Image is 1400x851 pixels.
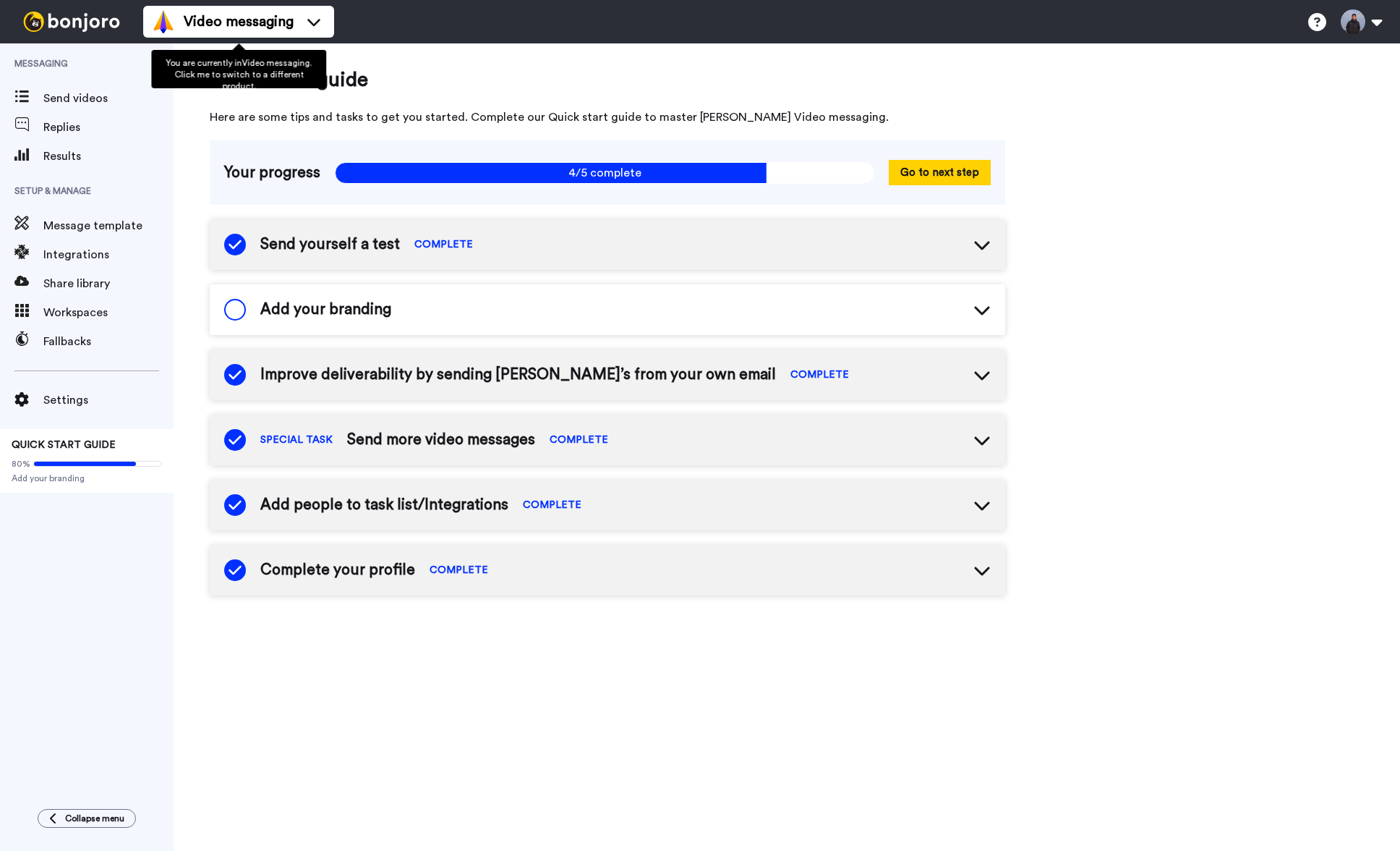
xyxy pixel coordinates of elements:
[12,458,30,470] span: 80%
[184,12,294,32] span: Video messaging
[12,473,162,484] span: Add your branding
[43,275,174,292] span: Share library
[260,234,400,255] span: Send yourself a test
[790,368,849,382] span: COMPLETE
[210,109,1005,126] span: Here are some tips and tasks to get you started. Complete our Quick start guide to master [PERSON...
[166,59,312,90] span: You are currently in Video messaging . Click me to switch to a different product.
[65,813,124,824] span: Collapse menu
[889,160,991,185] button: Go to next step
[43,333,174,350] span: Fallbacks
[260,299,391,321] span: Add your branding
[224,162,320,184] span: Your progress
[260,364,776,386] span: Improve deliverability by sending [PERSON_NAME]’s from your own email
[260,494,508,516] span: Add people to task list/Integrations
[550,433,608,447] span: COMPLETE
[335,162,874,184] span: 4/5 complete
[43,119,174,136] span: Replies
[43,217,174,234] span: Message template
[210,65,1005,94] span: Quick start guide
[414,237,473,252] span: COMPLETE
[523,498,581,512] span: COMPLETE
[260,559,415,581] span: Complete your profile
[43,246,174,263] span: Integrations
[260,433,333,447] span: SPECIAL TASK
[17,12,126,32] img: bj-logo-header-white.svg
[43,148,174,165] span: Results
[43,90,174,107] span: Send videos
[43,391,174,409] span: Settings
[43,304,174,321] span: Workspaces
[430,563,488,577] span: COMPLETE
[38,809,136,828] button: Collapse menu
[12,440,116,450] span: QUICK START GUIDE
[152,10,175,33] img: vm-color.svg
[347,429,535,451] span: Send more video messages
